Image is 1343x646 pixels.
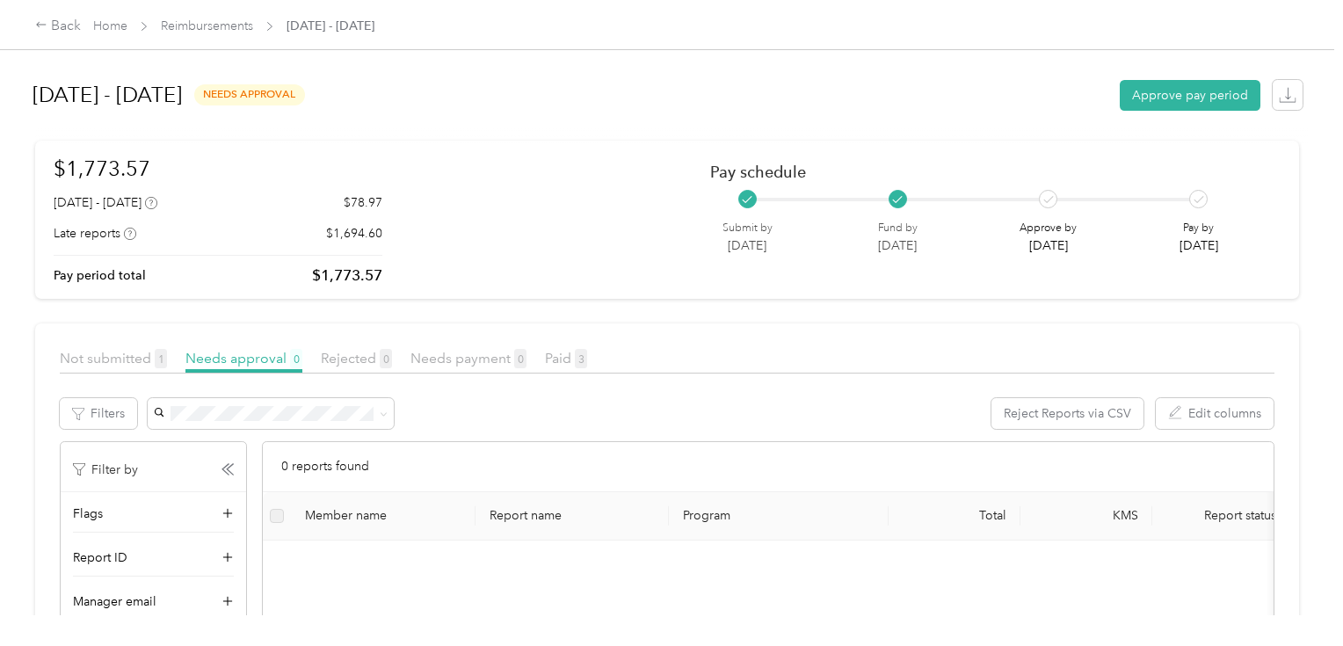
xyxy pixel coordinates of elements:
button: Reject Reports via CSV [991,398,1143,429]
button: Edit columns [1156,398,1274,429]
p: Filter by [73,461,138,479]
a: Reimbursements [161,18,253,33]
div: Back [35,16,81,37]
p: $1,773.57 [312,265,382,287]
span: Flags [73,504,103,523]
p: Pay by [1180,221,1218,236]
span: Paid [545,350,587,367]
span: Report ID [73,548,127,567]
a: Home [93,18,127,33]
span: 3 [575,349,587,368]
h2: Pay schedule [710,163,1250,181]
span: Needs approval [185,350,302,367]
span: Needs payment [410,350,526,367]
span: 0 [380,349,392,368]
th: Report name [475,492,669,541]
p: Submit by [722,221,773,236]
span: Rejected [321,350,392,367]
p: $78.97 [344,193,382,212]
div: 0 reports found [263,442,1274,492]
p: [DATE] [1020,236,1077,255]
th: Program [669,492,889,541]
p: [DATE] [1180,236,1218,255]
th: Member name [291,492,475,541]
span: 0 [290,349,302,368]
h1: $1,773.57 [54,153,382,184]
span: Manager email [73,592,156,611]
div: Late reports [54,224,136,243]
span: 0 [514,349,526,368]
span: needs approval [194,84,305,105]
span: Not submitted [60,350,167,367]
p: Fund by [878,221,918,236]
h1: [DATE] - [DATE] [33,74,182,116]
div: Total [903,508,1006,523]
div: KMS [1034,508,1138,523]
p: [DATE] [722,236,773,255]
div: Member name [305,508,461,523]
span: Report status [1166,508,1314,523]
button: Filters [60,398,137,429]
p: [DATE] [878,236,918,255]
p: Approve by [1020,221,1077,236]
p: Pay period total [54,266,146,285]
span: [DATE] - [DATE] [287,17,374,35]
iframe: Everlance-gr Chat Button Frame [1245,548,1343,646]
span: 1 [155,349,167,368]
button: Approve pay period [1120,80,1260,111]
div: [DATE] - [DATE] [54,193,157,212]
p: $1,694.60 [326,224,382,243]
